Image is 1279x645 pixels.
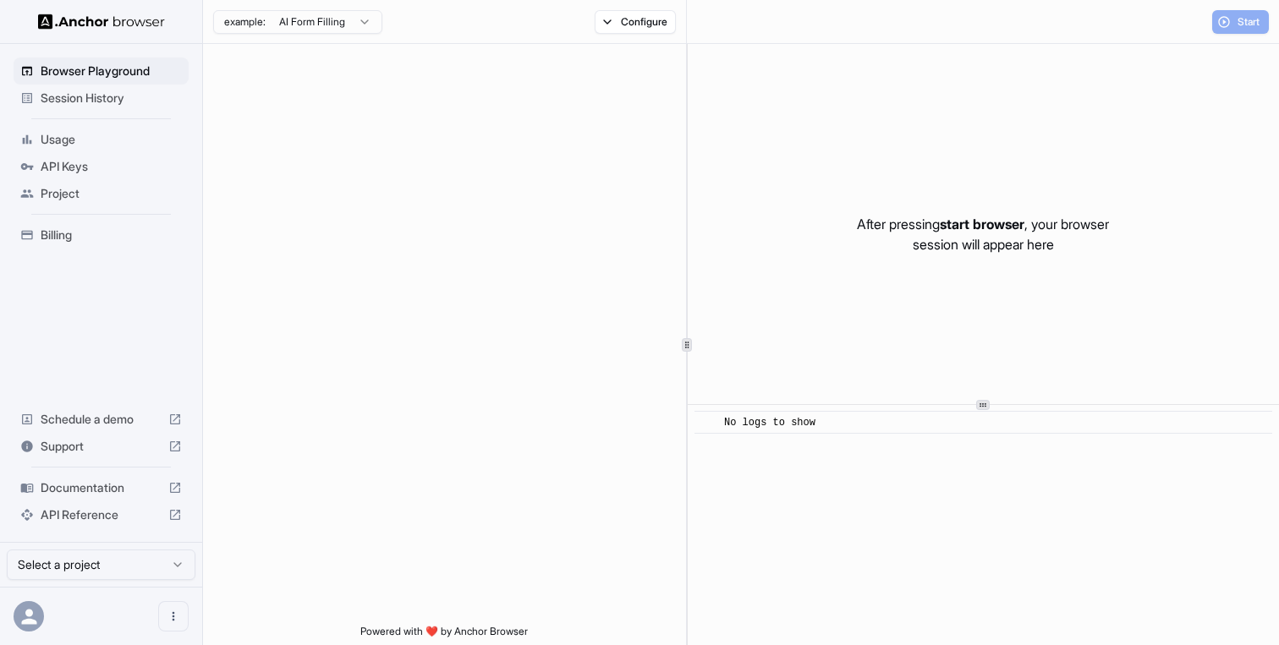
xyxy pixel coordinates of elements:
button: Configure [595,10,677,34]
span: API Keys [41,158,182,175]
div: Support [14,433,189,460]
div: Usage [14,126,189,153]
p: After pressing , your browser session will appear here [857,214,1109,254]
span: Usage [41,131,182,148]
div: API Keys [14,153,189,180]
button: Open menu [158,601,189,631]
img: Anchor Logo [38,14,165,30]
div: Documentation [14,474,189,501]
span: API Reference [41,506,162,523]
span: Billing [41,227,182,243]
span: start browser [940,216,1024,232]
div: Session History [14,85,189,112]
span: Powered with ❤️ by Anchor Browser [360,625,528,645]
span: No logs to show [724,417,815,429]
span: Browser Playground [41,63,182,79]
div: API Reference [14,501,189,528]
span: Schedule a demo [41,411,162,428]
div: Billing [14,221,189,249]
span: Documentation [41,479,162,496]
span: Session History [41,90,182,107]
span: Project [41,185,182,202]
div: Project [14,180,189,207]
span: example: [224,15,266,29]
div: Schedule a demo [14,406,189,433]
div: Browser Playground [14,57,189,85]
span: ​ [703,414,711,431]
span: Support [41,438,162,455]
